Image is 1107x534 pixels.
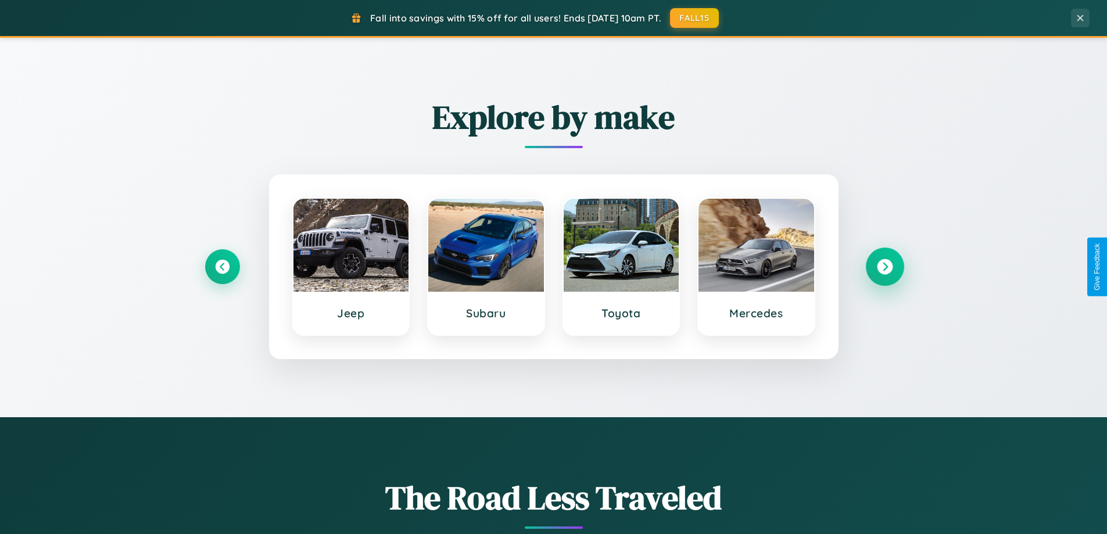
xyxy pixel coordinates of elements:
[575,306,668,320] h3: Toyota
[670,8,719,28] button: FALL15
[1093,243,1101,291] div: Give Feedback
[440,306,532,320] h3: Subaru
[305,306,397,320] h3: Jeep
[205,95,902,139] h2: Explore by make
[710,306,803,320] h3: Mercedes
[205,475,902,520] h1: The Road Less Traveled
[370,12,661,24] span: Fall into savings with 15% off for all users! Ends [DATE] 10am PT.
